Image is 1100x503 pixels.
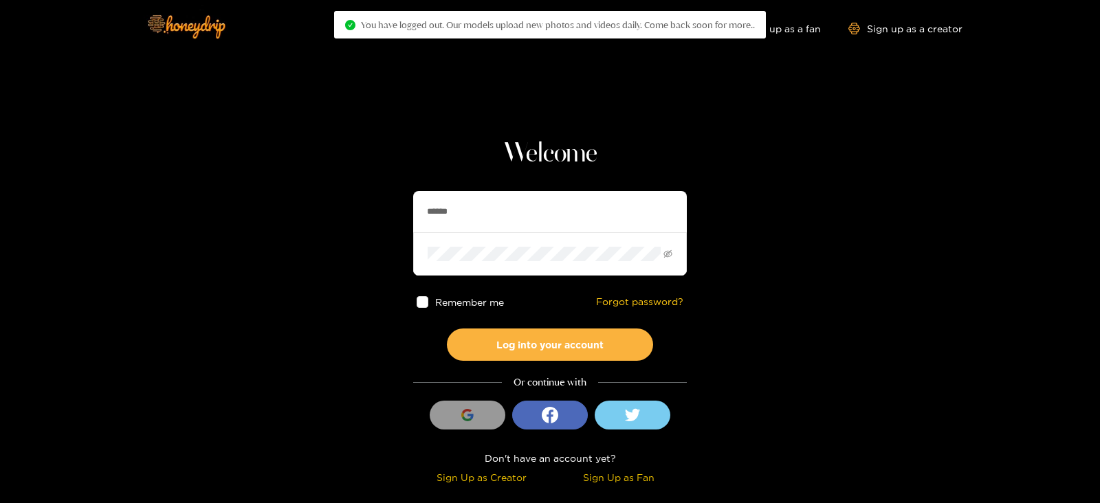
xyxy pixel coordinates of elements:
span: check-circle [345,20,355,30]
div: Or continue with [413,375,687,390]
h1: Welcome [413,137,687,170]
a: Sign up as a creator [848,23,962,34]
a: Sign up as a fan [727,23,821,34]
span: Remember me [435,297,504,307]
div: Sign Up as Creator [417,469,547,485]
span: You have logged out. Our models upload new photos and videos daily. Come back soon for more.. [361,19,755,30]
div: Sign Up as Fan [553,469,683,485]
a: Forgot password? [596,296,683,308]
span: eye-invisible [663,249,672,258]
button: Log into your account [447,328,653,361]
div: Don't have an account yet? [413,450,687,466]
